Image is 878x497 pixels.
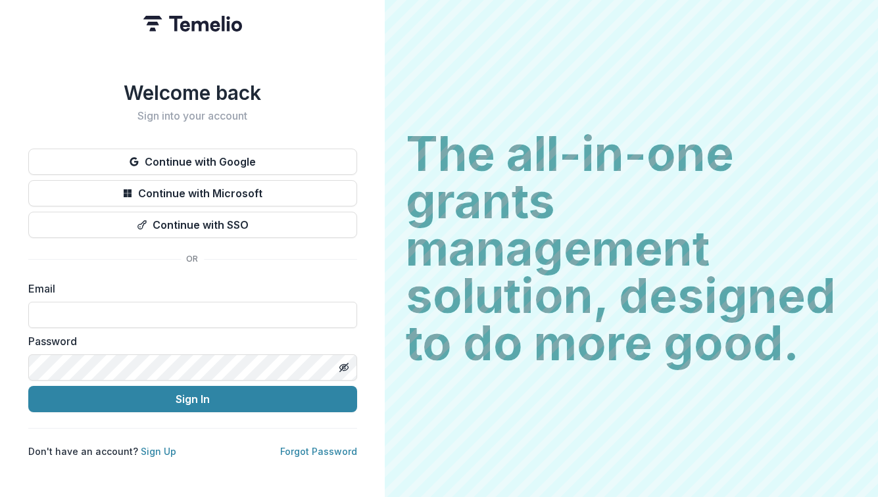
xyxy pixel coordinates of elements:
[280,446,357,457] a: Forgot Password
[28,281,349,296] label: Email
[28,386,357,412] button: Sign In
[28,110,357,122] h2: Sign into your account
[141,446,176,457] a: Sign Up
[28,149,357,175] button: Continue with Google
[143,16,242,32] img: Temelio
[28,444,176,458] p: Don't have an account?
[333,357,354,378] button: Toggle password visibility
[28,212,357,238] button: Continue with SSO
[28,180,357,206] button: Continue with Microsoft
[28,333,349,349] label: Password
[28,81,357,105] h1: Welcome back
